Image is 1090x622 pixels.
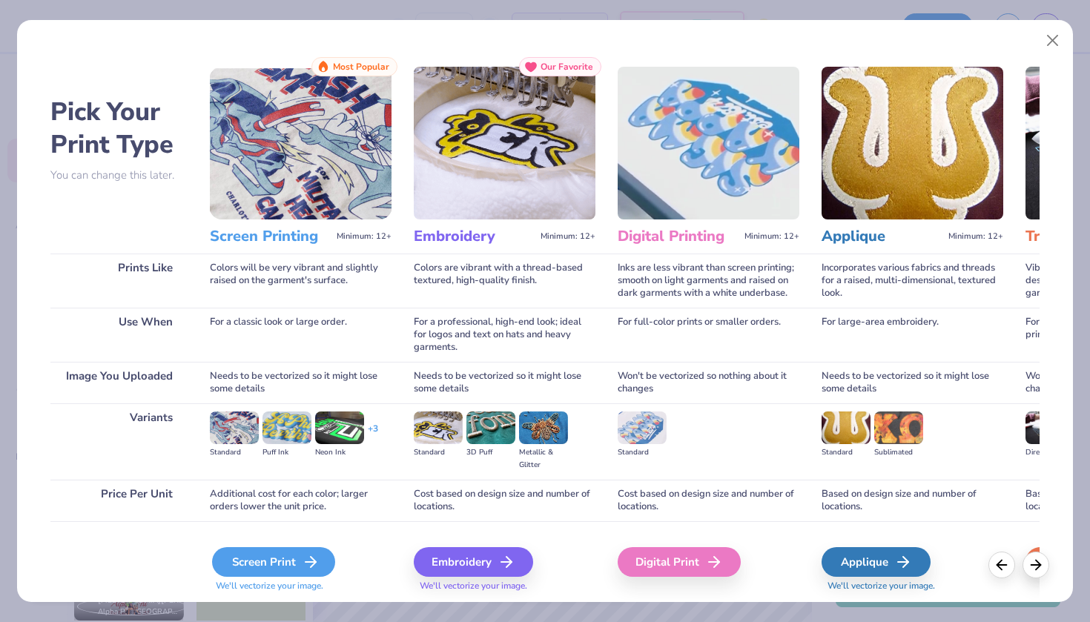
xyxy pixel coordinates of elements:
span: Our Favorite [541,62,593,72]
div: 3D Puff [466,446,515,459]
div: Needs to be vectorized so it might lose some details [210,362,392,403]
p: You can change this later. [50,169,188,182]
img: Standard [414,411,463,444]
span: We'll vectorize your image. [822,580,1003,592]
span: Most Popular [333,62,389,72]
div: Colors are vibrant with a thread-based textured, high-quality finish. [414,254,595,308]
img: Sublimated [874,411,923,444]
h3: Applique [822,227,942,246]
div: Colors will be very vibrant and slightly raised on the garment's surface. [210,254,392,308]
div: Cost based on design size and number of locations. [618,480,799,521]
div: Digital Print [618,547,741,577]
div: Variants [50,403,188,480]
div: Additional cost for each color; larger orders lower the unit price. [210,480,392,521]
div: Embroidery [414,547,533,577]
div: Applique [822,547,931,577]
div: Incorporates various fabrics and threads for a raised, multi-dimensional, textured look. [822,254,1003,308]
div: Image You Uploaded [50,362,188,403]
img: Direct-to-film [1025,411,1074,444]
div: For a classic look or large order. [210,308,392,362]
img: Digital Printing [618,67,799,219]
div: Needs to be vectorized so it might lose some details [822,362,1003,403]
div: Standard [618,446,667,459]
img: Embroidery [414,67,595,219]
img: 3D Puff [466,411,515,444]
span: We'll vectorize your image. [414,580,595,592]
div: Based on design size and number of locations. [822,480,1003,521]
div: For large-area embroidery. [822,308,1003,362]
div: Inks are less vibrant than screen printing; smooth on light garments and raised on dark garments ... [618,254,799,308]
div: Direct-to-film [1025,446,1074,459]
h3: Embroidery [414,227,535,246]
div: Standard [210,446,259,459]
span: Minimum: 12+ [541,231,595,242]
img: Standard [210,411,259,444]
span: Minimum: 12+ [948,231,1003,242]
div: Neon Ink [315,446,364,459]
div: Puff Ink [262,446,311,459]
div: Cost based on design size and number of locations. [414,480,595,521]
div: Standard [822,446,871,459]
h2: Pick Your Print Type [50,96,188,161]
div: Sublimated [874,446,923,459]
div: + 3 [368,423,378,448]
span: Minimum: 12+ [744,231,799,242]
img: Standard [618,411,667,444]
div: Price Per Unit [50,480,188,521]
div: Standard [414,446,463,459]
h3: Screen Printing [210,227,331,246]
div: Prints Like [50,254,188,308]
div: Screen Print [212,547,335,577]
div: For full-color prints or smaller orders. [618,308,799,362]
span: We'll vectorize your image. [210,580,392,592]
img: Neon Ink [315,411,364,444]
div: Use When [50,308,188,362]
h3: Digital Printing [618,227,739,246]
div: Won't be vectorized so nothing about it changes [618,362,799,403]
img: Metallic & Glitter [519,411,568,444]
img: Standard [822,411,871,444]
div: Needs to be vectorized so it might lose some details [414,362,595,403]
img: Puff Ink [262,411,311,444]
img: Applique [822,67,1003,219]
div: For a professional, high-end look; ideal for logos and text on hats and heavy garments. [414,308,595,362]
img: Screen Printing [210,67,392,219]
div: Metallic & Glitter [519,446,568,472]
span: Minimum: 12+ [337,231,392,242]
